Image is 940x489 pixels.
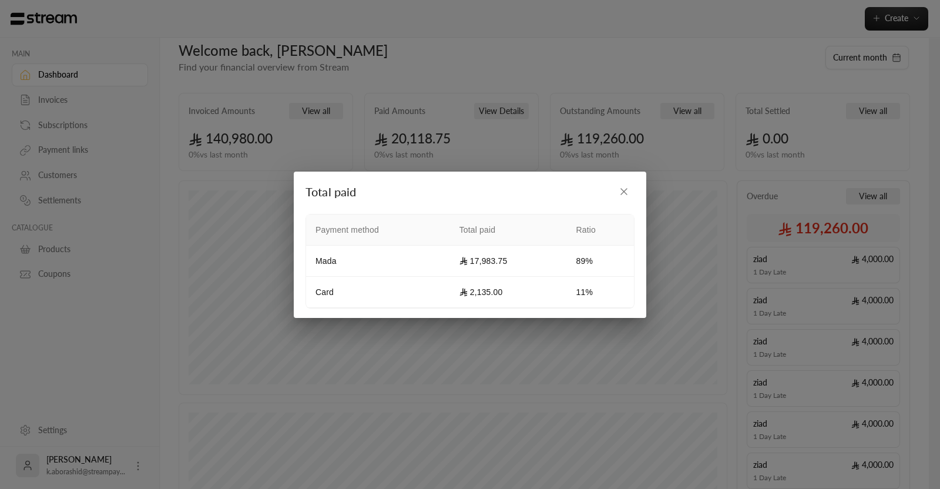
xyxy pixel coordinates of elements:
[450,246,567,277] td: 17,983.75
[450,277,567,308] td: 2,135.00
[450,215,567,246] th: Total paid
[567,246,634,277] td: 89%
[305,181,634,202] h2: Total paid
[306,215,450,246] th: Payment method
[567,277,634,308] td: 11%
[306,277,450,308] td: Card
[306,246,450,277] td: Mada
[567,215,634,246] th: Ratio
